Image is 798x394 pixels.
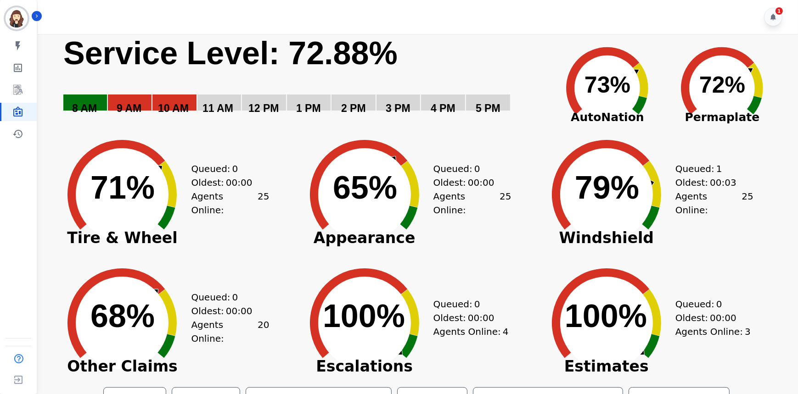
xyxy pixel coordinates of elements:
div: Agents Online: [191,189,269,217]
text: 8 AM [72,102,97,114]
span: 20 [258,318,269,345]
div: Oldest: [675,176,744,189]
div: Oldest: [191,176,260,189]
span: Other Claims [53,362,191,371]
span: Windshield [538,233,675,243]
text: Service Level: 72.88% [63,35,398,71]
div: Queued: [433,162,502,176]
div: Agents Online: [675,325,753,339]
span: Appearance [296,233,433,243]
text: 73% [584,72,630,98]
span: 4 [503,325,509,339]
div: Queued: [675,297,744,311]
div: Agents Online: [433,325,511,339]
div: Agents Online: [191,318,269,345]
div: Oldest: [433,311,502,325]
text: 68% [90,298,155,334]
span: 00:00 [226,176,253,189]
text: 12 PM [248,102,279,114]
div: Oldest: [675,311,744,325]
text: 5 PM [476,102,500,114]
div: Oldest: [433,176,502,189]
text: 2 PM [341,102,366,114]
text: 72% [699,72,745,98]
div: Queued: [675,162,744,176]
span: 0 [232,290,238,304]
text: 65% [333,170,397,205]
text: 1 PM [296,102,321,114]
text: 10 AM [158,102,189,114]
span: 25 [500,189,511,217]
span: 3 [745,325,751,339]
span: 00:00 [468,311,495,325]
svg: Service Level: 0% [62,34,547,128]
span: 00:03 [710,176,736,189]
div: Agents Online: [433,189,511,217]
span: 0 [474,162,480,176]
span: Tire & Wheel [53,233,191,243]
span: AutoNation [550,109,665,126]
text: 100% [323,298,405,334]
text: 3 PM [386,102,410,114]
text: 71% [90,170,155,205]
span: 0 [474,297,480,311]
div: Queued: [191,162,260,176]
span: Estimates [538,362,675,371]
span: 25 [258,189,269,217]
text: 100% [565,298,647,334]
text: 11 AM [202,102,233,114]
text: 4 PM [431,102,455,114]
span: 00:00 [468,176,495,189]
img: Bordered avatar [6,7,28,29]
div: Oldest: [191,304,260,318]
text: 9 AM [117,102,141,114]
span: 00:00 [710,311,736,325]
span: Permaplate [665,109,780,126]
div: Agents Online: [675,189,753,217]
text: 79% [575,170,639,205]
span: Escalations [296,362,433,371]
div: 1 [776,7,783,15]
span: 0 [232,162,238,176]
span: 25 [742,189,753,217]
span: 00:00 [226,304,253,318]
span: 0 [716,297,722,311]
div: Queued: [433,297,502,311]
span: 1 [716,162,722,176]
div: Queued: [191,290,260,304]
